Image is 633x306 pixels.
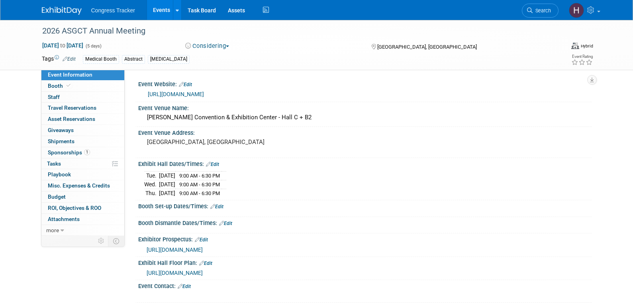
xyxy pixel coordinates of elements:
[138,127,592,137] div: Event Venue Address:
[580,43,593,49] div: Hybrid
[41,169,124,180] a: Playbook
[48,171,71,178] span: Playbook
[108,236,124,246] td: Toggle Event Tabs
[148,91,204,97] a: [URL][DOMAIN_NAME]
[42,42,84,49] span: [DATE] [DATE]
[178,284,191,289] a: Edit
[84,149,90,155] span: 1
[533,8,551,14] span: Search
[41,92,124,103] a: Staff
[147,138,318,146] pre: [GEOGRAPHIC_DATA], [GEOGRAPHIC_DATA]
[206,162,219,167] a: Edit
[42,55,76,64] td: Tags
[138,217,592,227] div: Booth Dismantle Dates/Times:
[42,7,82,15] img: ExhibitDay
[48,83,72,89] span: Booth
[569,3,584,18] img: Heather Jones
[67,83,71,88] i: Booth reservation complete
[59,42,67,49] span: to
[41,147,124,158] a: Sponsorships1
[148,55,190,63] div: [MEDICAL_DATA]
[41,214,124,225] a: Attachments
[179,182,220,188] span: 9:00 AM - 6:30 PM
[48,116,95,122] span: Asset Reservations
[159,189,175,197] td: [DATE]
[199,261,212,266] a: Edit
[48,127,74,133] span: Giveaways
[41,158,124,169] a: Tasks
[83,55,119,63] div: Medical Booth
[48,205,101,211] span: ROI, Objectives & ROO
[182,42,232,50] button: Considering
[159,180,175,189] td: [DATE]
[522,4,559,18] a: Search
[48,149,90,156] span: Sponsorships
[138,102,592,112] div: Event Venue Name:
[85,43,102,49] span: (5 days)
[138,280,592,290] div: Event Contact:
[39,24,547,38] div: 2026 ASGCT Annual Meeting
[179,173,220,179] span: 9:00 AM - 6:30 PM
[41,125,124,136] a: Giveaways
[138,200,592,211] div: Booth Set-up Dates/Times:
[41,114,124,124] a: Asset Reservations
[144,189,159,197] td: Thu.
[48,193,66,200] span: Budget
[41,191,124,202] a: Budget
[48,138,74,144] span: Shipments
[41,203,124,213] a: ROI, Objectives & ROO
[571,41,593,49] div: Event Format
[511,41,594,53] div: Event Format
[94,236,108,246] td: Personalize Event Tab Strip
[91,7,135,14] span: Congress Tracker
[144,111,586,124] div: [PERSON_NAME] Convention & Exhibition Center - Hall C + B2
[138,158,592,168] div: Exhibit Hall Dates/Times:
[63,56,76,62] a: Edit
[41,136,124,147] a: Shipments
[41,225,124,236] a: more
[159,172,175,180] td: [DATE]
[144,172,159,180] td: Tue.
[147,270,203,276] a: [URL][DOMAIN_NAME]
[48,216,80,222] span: Attachments
[147,247,203,253] a: [URL][DOMAIN_NAME]
[138,78,592,89] div: Event Website:
[179,82,192,87] a: Edit
[41,180,124,191] a: Misc. Expenses & Credits
[138,233,592,244] div: Exhibitor Prospectus:
[46,227,59,233] span: more
[144,180,159,189] td: Wed.
[47,160,61,167] span: Tasks
[377,44,477,50] span: [GEOGRAPHIC_DATA], [GEOGRAPHIC_DATA]
[571,55,593,59] div: Event Rating
[48,182,110,189] span: Misc. Expenses & Credits
[41,103,124,113] a: Travel Reservations
[195,237,208,243] a: Edit
[138,257,592,267] div: Exhibit Hall Floor Plan:
[219,221,232,226] a: Edit
[122,55,145,63] div: Abstract
[48,105,96,111] span: Travel Reservations
[48,71,92,78] span: Event Information
[48,94,60,100] span: Staff
[41,69,124,80] a: Event Information
[210,204,223,209] a: Edit
[571,43,579,49] img: Format-Hybrid.png
[179,190,220,196] span: 9:00 AM - 6:30 PM
[41,81,124,91] a: Booth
